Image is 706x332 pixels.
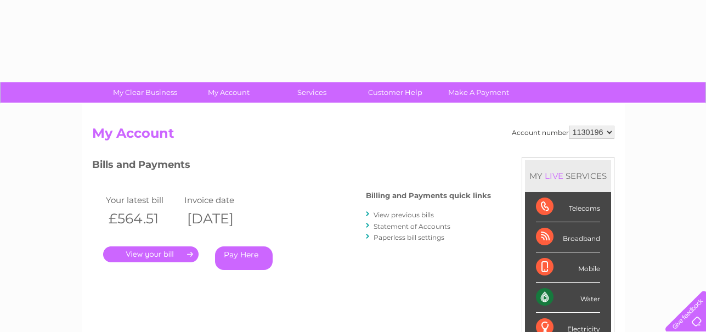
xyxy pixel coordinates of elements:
th: £564.51 [103,207,182,230]
td: Invoice date [182,193,261,207]
td: Your latest bill [103,193,182,207]
div: Telecoms [536,192,600,222]
div: Water [536,283,600,313]
div: MY SERVICES [525,160,611,192]
div: LIVE [543,171,566,181]
h3: Bills and Payments [92,157,491,176]
a: . [103,246,199,262]
a: Pay Here [215,246,273,270]
a: My Account [183,82,274,103]
h4: Billing and Payments quick links [366,192,491,200]
div: Account number [512,126,614,139]
a: My Clear Business [100,82,190,103]
a: Paperless bill settings [374,233,444,241]
div: Mobile [536,252,600,283]
a: Services [267,82,357,103]
a: Customer Help [350,82,440,103]
a: Statement of Accounts [374,222,450,230]
a: View previous bills [374,211,434,219]
div: Broadband [536,222,600,252]
a: Make A Payment [433,82,524,103]
h2: My Account [92,126,614,147]
th: [DATE] [182,207,261,230]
